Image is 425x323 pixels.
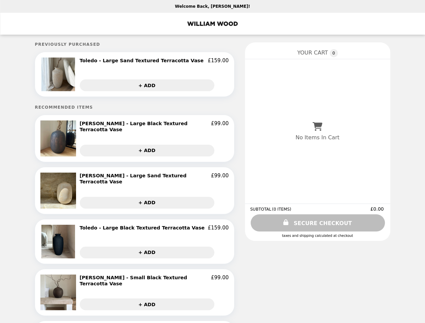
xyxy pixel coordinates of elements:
button: + ADD [80,197,214,209]
h2: Toledo - Large Black Textured Terracotta Vase [80,225,208,231]
p: £99.00 [211,120,229,133]
span: ( 0 ITEMS ) [272,207,291,212]
span: SUBTOTAL [250,207,272,212]
p: £159.00 [208,225,228,231]
img: Matera - Large Black Textured Terracotta Vase [40,120,78,156]
img: Matera - Small Black Textured Terracotta Vase [40,275,78,311]
p: No Items In Cart [295,134,339,141]
p: Welcome Back, [PERSON_NAME]! [175,4,250,9]
p: £99.00 [211,275,229,287]
button: + ADD [80,79,214,91]
h2: [PERSON_NAME] - Small Black Textured Terracotta Vase [80,275,211,287]
h5: Recommended Items [35,105,234,110]
h2: [PERSON_NAME] - Large Black Textured Terracotta Vase [80,120,211,133]
p: £99.00 [211,173,229,185]
img: Matera - Large Sand Textured Terracotta Vase [40,173,78,209]
p: £159.00 [208,58,228,64]
h2: Toledo - Large Sand Textured Terracotta Vase [80,58,206,64]
span: 0 [330,49,338,57]
button: + ADD [80,145,214,156]
img: Toledo - Large Black Textured Terracotta Vase [41,225,77,258]
img: Brand Logo [184,17,241,31]
span: £0.00 [370,206,385,212]
div: Taxes and Shipping calculated at checkout [250,234,385,238]
button: + ADD [80,298,214,310]
button: + ADD [80,247,214,258]
span: YOUR CART [297,49,328,56]
h2: [PERSON_NAME] - Large Sand Textured Terracotta Vase [80,173,211,185]
img: Toledo - Large Sand Textured Terracotta Vase [41,58,77,91]
h5: Previously Purchased [35,42,234,47]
